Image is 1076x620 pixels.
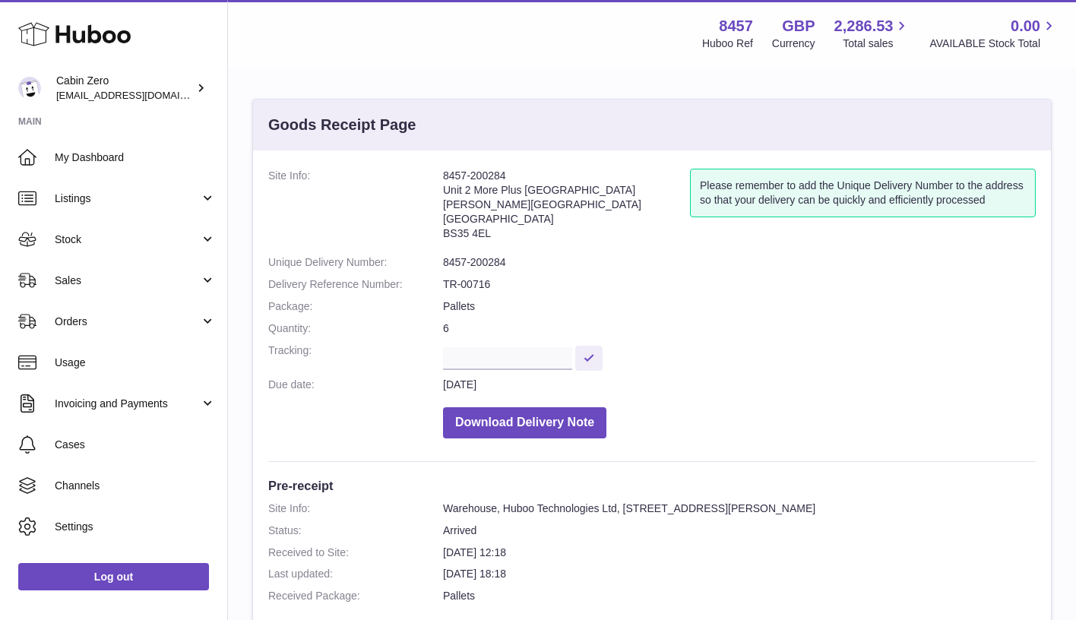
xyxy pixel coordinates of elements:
span: Settings [55,520,216,534]
div: Please remember to add the Unique Delivery Number to the address so that your delivery can be qui... [690,169,1036,217]
dd: Pallets [443,299,1036,314]
span: Channels [55,479,216,493]
button: Download Delivery Note [443,407,606,438]
span: 0.00 [1011,16,1040,36]
dt: Site Info: [268,501,443,516]
dt: Package: [268,299,443,314]
strong: GBP [782,16,815,36]
dd: Pallets [443,589,1036,603]
address: 8457-200284 Unit 2 More Plus [GEOGRAPHIC_DATA] [PERSON_NAME][GEOGRAPHIC_DATA] [GEOGRAPHIC_DATA] B... [443,169,690,248]
span: Usage [55,356,216,370]
span: Total sales [843,36,910,51]
span: Listings [55,191,200,206]
dd: TR-00716 [443,277,1036,292]
dt: Unique Delivery Number: [268,255,443,270]
dt: Last updated: [268,567,443,581]
span: Invoicing and Payments [55,397,200,411]
dd: Warehouse, Huboo Technologies Ltd, [STREET_ADDRESS][PERSON_NAME] [443,501,1036,516]
a: 2,286.53 Total sales [834,16,911,51]
span: My Dashboard [55,150,216,165]
dt: Status: [268,524,443,538]
a: Log out [18,563,209,590]
span: 2,286.53 [834,16,894,36]
a: 0.00 AVAILABLE Stock Total [929,16,1058,51]
div: Huboo Ref [702,36,753,51]
dd: [DATE] 12:18 [443,546,1036,560]
dt: Delivery Reference Number: [268,277,443,292]
dt: Received to Site: [268,546,443,560]
div: Cabin Zero [56,74,193,103]
span: AVAILABLE Stock Total [929,36,1058,51]
span: Orders [55,315,200,329]
dd: Arrived [443,524,1036,538]
h3: Pre-receipt [268,477,1036,494]
h3: Goods Receipt Page [268,115,416,135]
div: Currency [772,36,815,51]
span: Sales [55,274,200,288]
strong: 8457 [719,16,753,36]
dt: Received Package: [268,589,443,603]
dd: [DATE] [443,378,1036,392]
span: Cases [55,438,216,452]
dt: Quantity: [268,321,443,336]
img: debbychu@cabinzero.com [18,77,41,100]
span: [EMAIL_ADDRESS][DOMAIN_NAME] [56,89,223,101]
dd: 6 [443,321,1036,336]
dt: Due date: [268,378,443,392]
dt: Tracking: [268,343,443,370]
dd: 8457-200284 [443,255,1036,270]
dd: [DATE] 18:18 [443,567,1036,581]
span: Stock [55,232,200,247]
dt: Site Info: [268,169,443,248]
